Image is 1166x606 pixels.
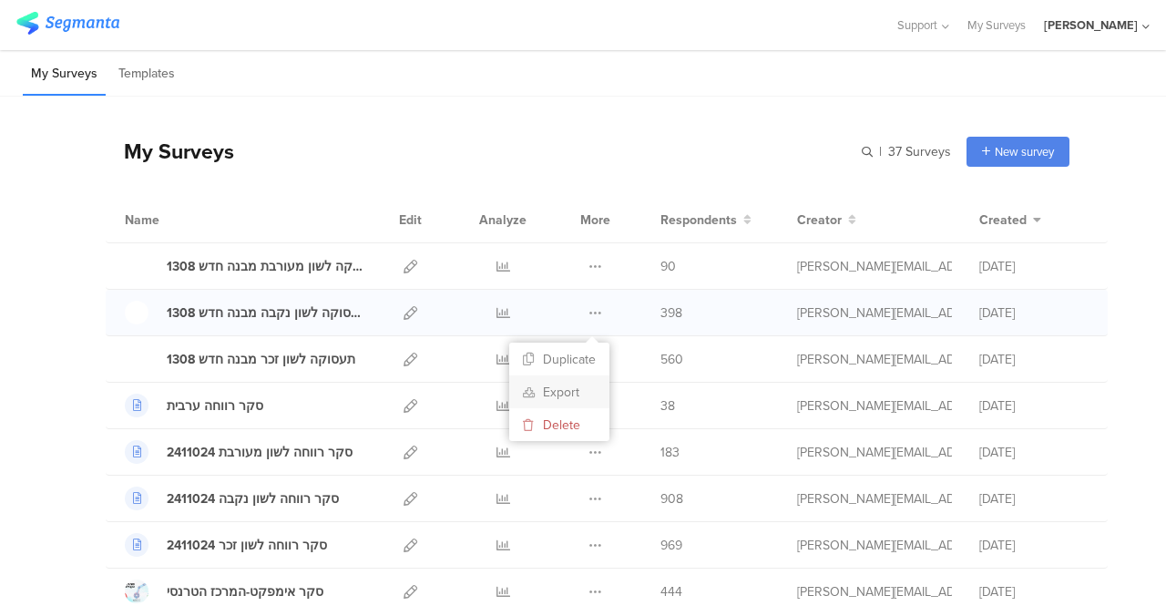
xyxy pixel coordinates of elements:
[797,582,952,601] div: sigal@lgbt.org.il
[995,143,1054,160] span: New survey
[125,211,234,230] div: Name
[509,375,609,408] a: Export
[979,489,1089,508] div: [DATE]
[660,211,737,230] span: Respondents
[979,536,1089,555] div: [DATE]
[979,303,1089,323] div: [DATE]
[167,489,339,508] div: סקר רווחה לשון נקבה 2411024
[660,211,752,230] button: Respondents
[167,396,263,416] div: סקר רווחה ערבית
[125,580,323,603] a: סקר אימפקט-המרכז הטרנסי
[979,396,1089,416] div: [DATE]
[167,257,363,276] div: תעסוקה לשון מעורבת מבנה חדש 1308
[979,211,1027,230] span: Created
[979,350,1089,369] div: [DATE]
[797,536,952,555] div: sigal@lgbt.org.il
[167,582,323,601] div: סקר אימפקט-המרכז הטרנסי
[576,197,615,242] div: More
[797,257,952,276] div: sigal@lgbt.org.il
[660,582,682,601] span: 444
[660,350,683,369] span: 560
[125,394,263,417] a: סקר רווחה ערבית
[660,489,683,508] span: 908
[125,533,327,557] a: סקר רווחה לשון זכר 2411024
[797,443,952,462] div: sigal@lgbt.org.il
[660,443,680,462] span: 183
[979,443,1089,462] div: [DATE]
[888,142,951,161] span: 37 Surveys
[660,396,675,416] span: 38
[660,303,682,323] span: 398
[797,489,952,508] div: sigal@lgbt.org.il
[476,197,530,242] div: Analyze
[167,536,327,555] div: סקר רווחה לשון זכר 2411024
[1044,16,1138,34] div: [PERSON_NAME]
[23,53,106,96] li: My Surveys
[125,440,353,464] a: סקר רווחה לשון מעורבת 2411024
[110,53,183,96] li: Templates
[797,211,856,230] button: Creator
[979,211,1041,230] button: Created
[660,257,676,276] span: 90
[391,197,430,242] div: Edit
[125,254,363,278] a: תעסוקה לשון מעורבת מבנה חדש 1308
[797,211,842,230] span: Creator
[876,142,885,161] span: |
[797,396,952,416] div: sigal@lgbt.org.il
[979,582,1089,601] div: [DATE]
[125,347,355,371] a: תעסוקה לשון זכר מבנה חדש 1308
[509,343,609,375] button: Duplicate
[797,303,952,323] div: sigal@lgbt.org.il
[897,16,937,34] span: Support
[167,443,353,462] div: סקר רווחה לשון מעורבת 2411024
[509,408,609,441] button: Delete
[979,257,1089,276] div: [DATE]
[106,136,234,167] div: My Surveys
[125,487,339,510] a: סקר רווחה לשון נקבה 2411024
[167,350,355,369] div: תעסוקה לשון זכר מבנה חדש 1308
[16,12,119,35] img: segmanta logo
[167,303,363,323] div: תעסוקה לשון נקבה מבנה חדש 1308
[125,301,363,324] a: תעסוקה לשון נקבה מבנה חדש 1308
[660,536,682,555] span: 969
[797,350,952,369] div: sigal@lgbt.org.il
